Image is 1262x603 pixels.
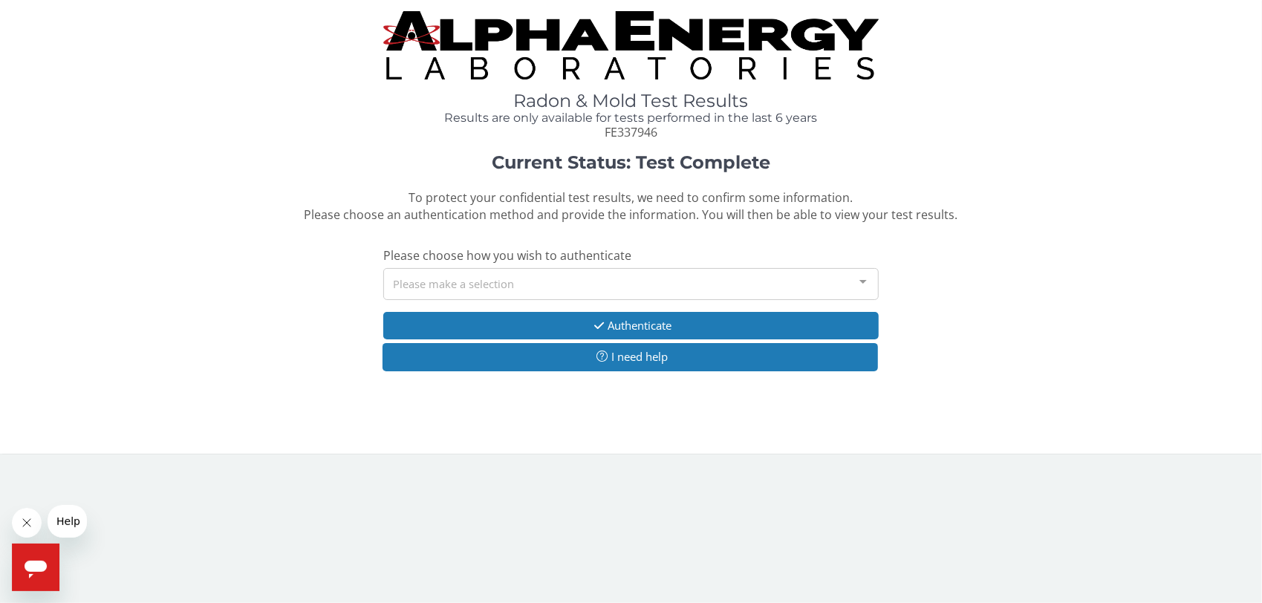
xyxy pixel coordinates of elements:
strong: Current Status: Test Complete [492,151,770,173]
h1: Radon & Mold Test Results [383,91,879,111]
iframe: Message from company [48,505,87,538]
iframe: Button to launch messaging window [12,544,59,591]
h4: Results are only available for tests performed in the last 6 years [383,111,879,125]
iframe: Close message [12,508,42,538]
span: Please choose how you wish to authenticate [383,247,631,264]
span: To protect your confidential test results, we need to confirm some information. Please choose an ... [304,189,957,223]
span: FE337946 [605,124,657,140]
button: Authenticate [383,312,879,339]
span: Please make a selection [393,275,514,292]
button: I need help [383,343,879,371]
img: TightCrop.jpg [383,11,879,79]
